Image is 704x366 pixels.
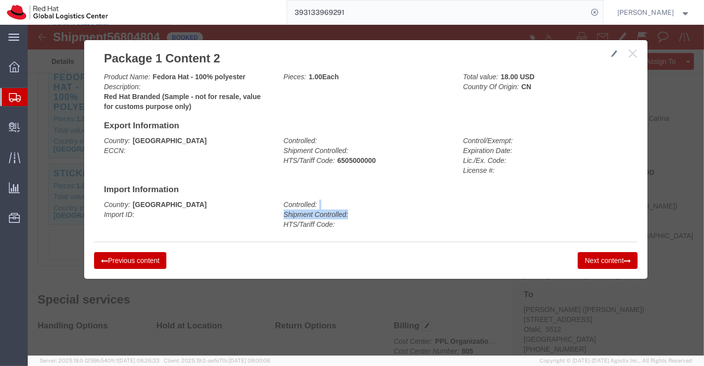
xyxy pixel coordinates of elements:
span: [DATE] 08:26:33 [118,358,159,364]
span: Copyright © [DATE]-[DATE] Agistix Inc., All Rights Reserved [540,357,692,365]
span: Server: 2025.19.0-1259b540fc1 [40,358,159,364]
img: logo [7,5,108,20]
button: [PERSON_NAME] [617,6,691,18]
input: Search for shipment number, reference number [287,0,588,24]
iframe: FS Legacy Container [28,25,704,356]
span: [DATE] 08:00:06 [229,358,270,364]
span: Sumitra Hansdah [618,7,674,18]
span: Client: 2025.19.0-aefe70c [164,358,270,364]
